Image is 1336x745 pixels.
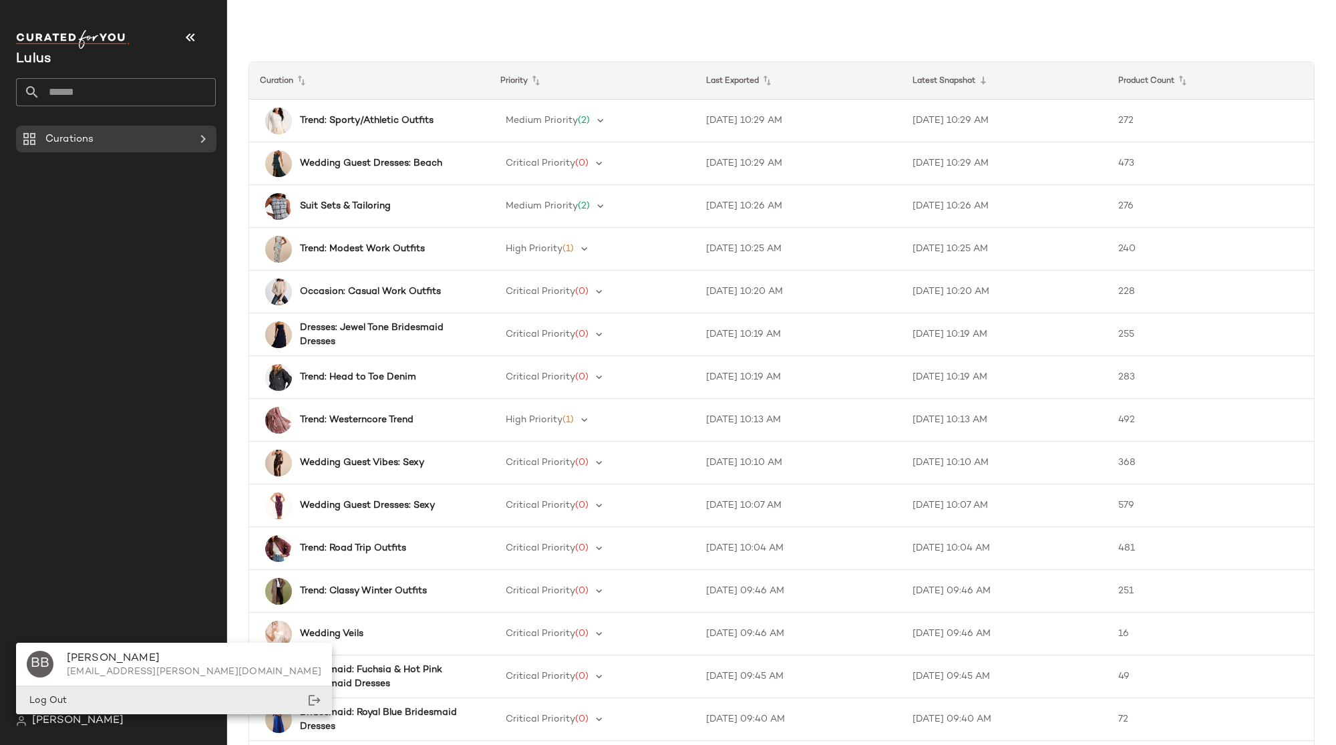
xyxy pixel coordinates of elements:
[695,613,902,655] td: [DATE] 09:46 AM
[265,193,292,220] img: 2731151_02_front_2025-09-29.jpg
[265,236,292,263] img: 2667591_02_fullbody.jpg
[695,399,902,442] td: [DATE] 10:13 AM
[300,242,425,256] b: Trend: Modest Work Outfits
[695,570,902,613] td: [DATE] 09:46 AM
[902,698,1108,741] td: [DATE] 09:40 AM
[1108,228,1314,271] td: 240
[575,500,589,510] span: (0)
[1108,613,1314,655] td: 16
[1108,62,1314,100] th: Product Count
[695,442,902,484] td: [DATE] 10:10 AM
[902,271,1108,313] td: [DATE] 10:20 AM
[67,667,321,678] div: [EMAIL_ADDRESS][PERSON_NAME][DOMAIN_NAME]
[562,244,574,254] span: (1)
[300,498,435,512] b: Wedding Guest Dresses: Sexy
[506,372,575,382] span: Critical Priority
[45,132,94,147] span: Curations
[902,527,1108,570] td: [DATE] 10:04 AM
[695,484,902,527] td: [DATE] 10:07 AM
[265,706,292,733] img: 2688431_04_side.jpg
[695,313,902,356] td: [DATE] 10:19 AM
[506,158,575,168] span: Critical Priority
[695,185,902,228] td: [DATE] 10:26 AM
[575,329,589,339] span: (0)
[31,653,50,675] span: BB
[1108,271,1314,313] td: 228
[575,672,589,682] span: (0)
[902,100,1108,142] td: [DATE] 10:29 AM
[1108,527,1314,570] td: 481
[562,415,574,425] span: (1)
[506,329,575,339] span: Critical Priority
[902,228,1108,271] td: [DATE] 10:25 AM
[300,541,406,555] b: Trend: Road Trip Outfits
[695,62,902,100] th: Last Exported
[902,655,1108,698] td: [DATE] 09:45 AM
[506,287,575,297] span: Critical Priority
[300,156,442,170] b: Wedding Guest Dresses: Beach
[27,696,67,706] span: Log Out
[578,116,590,126] span: (2)
[1108,313,1314,356] td: 255
[575,372,589,382] span: (0)
[902,313,1108,356] td: [DATE] 10:19 AM
[695,228,902,271] td: [DATE] 10:25 AM
[16,716,27,726] img: svg%3e
[265,279,292,305] img: 2747451_01_hero_2025-09-29.jpg
[902,442,1108,484] td: [DATE] 10:10 AM
[902,484,1108,527] td: [DATE] 10:07 AM
[16,30,130,49] img: cfy_white_logo.C9jOOHJF.svg
[490,62,696,100] th: Priority
[902,356,1108,399] td: [DATE] 10:19 AM
[1108,185,1314,228] td: 276
[300,114,434,128] b: Trend: Sporty/Athletic Outfits
[575,629,589,639] span: (0)
[1108,100,1314,142] td: 272
[506,458,575,468] span: Critical Priority
[695,356,902,399] td: [DATE] 10:19 AM
[300,663,466,691] b: Bridesmaid: Fuchsia & Hot Pink Bridesmaid Dresses
[265,450,292,476] img: 2732871_01_hero_2025-10-08.jpg
[575,287,589,297] span: (0)
[1108,484,1314,527] td: 579
[506,714,575,724] span: Critical Priority
[265,621,292,647] img: 12491721_2653471.jpg
[265,150,292,177] img: 12024801_2488151.jpg
[1108,442,1314,484] td: 368
[506,244,562,254] span: High Priority
[16,52,51,66] span: Current Company Name
[265,407,292,434] img: 2464611_2_01_hero_Retakes_2025-08-13.jpg
[1108,570,1314,613] td: 251
[506,500,575,510] span: Critical Priority
[300,321,466,349] b: Dresses: Jewel Tone Bridesmaid Dresses
[265,535,292,562] img: 2726091_01_hero_2025-09-24.jpg
[695,142,902,185] td: [DATE] 10:29 AM
[1108,142,1314,185] td: 473
[67,651,321,667] div: [PERSON_NAME]
[1108,655,1314,698] td: 49
[695,100,902,142] td: [DATE] 10:29 AM
[695,655,902,698] td: [DATE] 09:45 AM
[695,527,902,570] td: [DATE] 10:04 AM
[506,415,562,425] span: High Priority
[902,62,1108,100] th: Latest Snapshot
[265,364,292,391] img: 2662871_01_hero_2025-10-06.jpg
[1108,698,1314,741] td: 72
[1108,399,1314,442] td: 492
[300,285,441,299] b: Occasion: Casual Work Outfits
[575,586,589,596] span: (0)
[902,185,1108,228] td: [DATE] 10:26 AM
[265,321,292,348] img: 13174466_2738411.jpg
[902,399,1108,442] td: [DATE] 10:13 AM
[506,116,578,126] span: Medium Priority
[300,706,466,734] b: Bridesmaid: Royal Blue Bridesmaid Dresses
[300,584,427,598] b: Trend: Classy Winter Outfits
[265,492,292,519] img: 2728851_02_fullbody_2025-09-19.jpg
[575,158,589,168] span: (0)
[902,570,1108,613] td: [DATE] 09:46 AM
[902,613,1108,655] td: [DATE] 09:46 AM
[249,62,490,100] th: Curation
[575,458,589,468] span: (0)
[32,713,124,729] span: [PERSON_NAME]
[506,543,575,553] span: Critical Priority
